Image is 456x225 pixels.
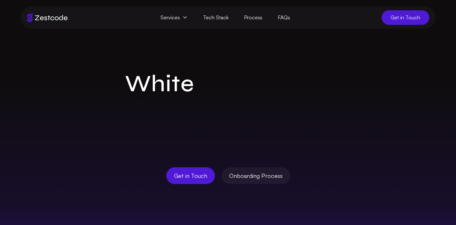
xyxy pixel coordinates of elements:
a: Get in Touch [382,10,429,25]
img: Brand logo of zestcode digital [27,13,69,22]
span: Services [153,10,195,25]
a: Get in Touch [166,167,215,184]
span: White [125,70,195,98]
a: Onboarding Process [221,167,290,184]
a: Process [236,10,270,25]
span: Get in Touch [174,171,207,180]
span: Onboarding Process [229,171,282,180]
a: Tech Stack [195,10,236,25]
a: FAQs [270,10,298,25]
